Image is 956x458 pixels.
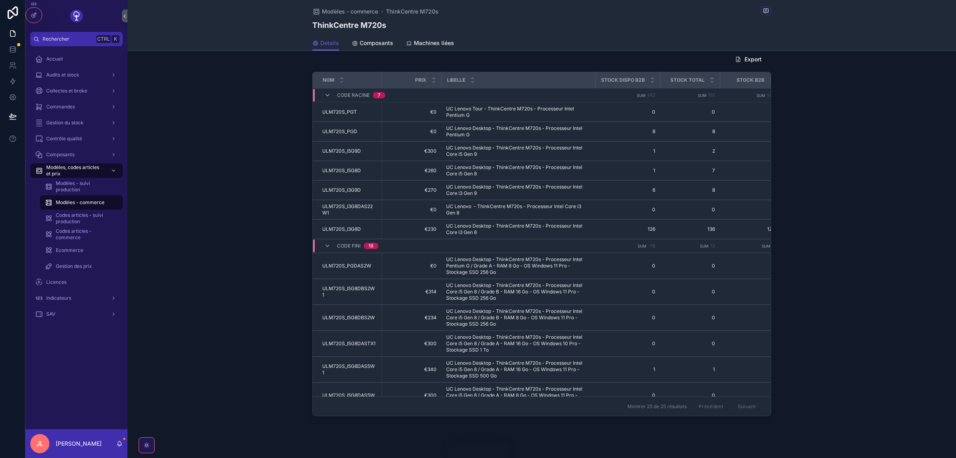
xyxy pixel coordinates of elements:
[637,93,646,98] small: Sum
[446,256,591,275] a: UC Lenovo Desktop - ThinkCentre M720s - Processeur Intel Pentium G / Grade A - RAM 8 Go - OS Wind...
[725,226,775,232] a: 126
[725,167,775,174] a: 1
[352,36,393,52] a: Composants
[322,109,357,115] span: ULM720S_PGT
[446,203,591,216] a: UC Lenovo - ThinkCentre M720s - Processeur Intel Core i3 Gen 8
[322,8,378,16] span: Modèles - commerce
[665,315,715,321] a: 0
[725,109,775,115] a: 0
[600,315,655,321] a: 0
[322,315,377,321] a: ULM720S_I5G8DBS2W
[725,289,775,295] a: 0
[665,148,715,154] a: 2
[762,244,770,248] small: Sum
[600,340,655,347] a: 0
[337,92,370,98] span: Code racine
[387,187,437,193] a: €270
[387,263,437,269] a: €0
[414,39,454,47] span: Machines liées
[446,360,591,379] span: UC Lenovo Desktop - ThinkCentre M720s - Processeur Intel Core i5 Gen 8 / Grade A - RAM 16 Go - OS...
[322,315,375,321] span: ULM720S_I5G8DBS2W
[600,167,655,174] a: 1
[446,184,591,197] a: UC Lenovo Desktop - ThinkCentre M720s - Processeur Intel Core i3 Gen 9
[406,36,454,52] a: Machines liées
[46,136,82,142] span: Contrôle qualité
[446,386,591,405] span: UC Lenovo Desktop - ThinkCentre M720s - Processeur Intel Core i5 Gen 8 / Grade A - RAM 8 Go - OS ...
[46,104,75,110] span: Commandes
[322,203,377,216] span: ULM720S_I3G8DAS22W1
[337,243,360,249] span: Code fini
[30,116,123,130] a: Gestion du stock
[767,92,775,98] span: 142
[665,187,715,193] a: 8
[725,187,775,193] a: 6
[30,100,123,114] a: Commandes
[46,311,55,317] span: SAV
[446,282,591,301] span: UC Lenovo Desktop - ThinkCentre M720s - Processeur Intel Core i5 Gen 8 / Grade B - RAM 16 Go - OS...
[322,226,377,232] a: ULM720S_I3G8D
[320,39,339,47] span: Details
[30,52,123,66] a: Accueil
[56,440,102,448] p: [PERSON_NAME]
[725,206,775,213] a: 0
[322,148,361,154] span: ULM720S_I5G9D
[665,392,715,399] span: 0
[322,109,377,115] a: ULM720S_PGT
[600,392,655,399] span: 0
[446,125,591,138] span: UC Lenovo Desktop - ThinkCentre M720s - Processeur Intel Pentium G
[96,35,111,43] span: Ctrl
[725,392,775,399] a: 0
[30,147,123,162] a: Composants
[600,148,655,154] span: 1
[387,109,437,115] a: €0
[665,263,715,269] span: 0
[30,275,123,289] a: Licences
[725,315,775,321] a: 0
[665,340,715,347] span: 0
[40,179,123,194] a: Modèles - suivi production
[600,366,655,373] a: 1
[322,128,357,135] span: ULM720S_PGD
[665,206,715,213] a: 0
[387,392,437,399] a: €300
[446,164,591,177] span: UC Lenovo Desktop - ThinkCentre M720s - Processeur Intel Core i5 Gen 8
[725,128,775,135] span: 8
[387,289,437,295] a: €314
[46,279,67,285] span: Licences
[725,366,775,373] a: 1
[387,226,437,232] span: €230
[386,8,439,16] span: ThinkCentre M720s
[46,72,79,78] span: Audits et stock
[387,340,437,347] span: €300
[447,77,465,83] span: Libelle
[665,167,715,174] a: 7
[387,167,437,174] a: €260
[322,285,377,298] a: ULM720S_I5G8DBS2W1
[725,148,775,154] a: 1
[368,243,374,249] div: 18
[387,128,437,135] a: €0
[756,93,765,98] small: Sum
[708,92,715,98] span: 161
[40,259,123,273] a: Gestion des prix
[665,366,715,373] a: 1
[56,212,115,225] span: Codes articles - suivi production
[40,243,123,258] a: Ecommerce
[600,289,655,295] a: 0
[725,340,775,347] span: 0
